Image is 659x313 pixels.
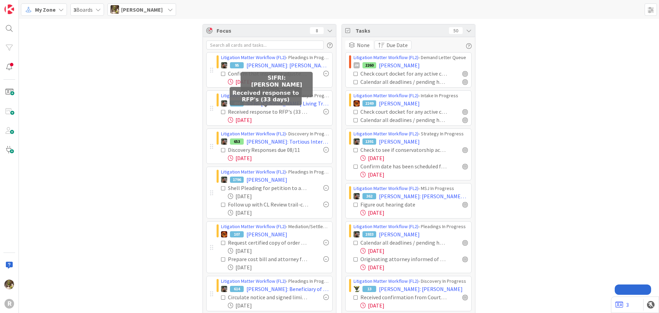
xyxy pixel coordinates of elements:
a: Litigation Matter Workflow (FL2) [221,54,286,60]
div: 1796 [230,177,244,183]
img: DG [111,5,119,14]
a: Litigation Matter Workflow (FL2) [221,131,286,137]
div: R [4,299,14,309]
div: [DATE] [360,247,468,255]
div: [DATE] [228,301,329,310]
div: › Discovery In Progress [221,92,329,99]
a: Litigation Matter Workflow (FL2) [354,92,418,99]
input: Search all cards and tasks... [206,41,324,49]
div: Circulate notice and signed limited judgment to client and counsel [228,293,308,301]
div: Confirm that insurance adjuster has settlement offer [228,69,308,78]
div: 653 [230,138,244,145]
span: None [357,41,370,49]
div: › Discovery In Progress [221,130,329,137]
span: [PERSON_NAME]: [PERSON_NAME] Abuse Claim [379,192,468,200]
div: Received response to RFP's (33 days) [228,108,308,116]
a: 3 [615,301,629,309]
div: Calendar all deadlines / pending hearings / etc. Update "Next Deadline" field on this card [360,116,447,124]
div: › Mediation/Settlement in Progress [221,223,329,230]
div: 1391 [362,138,376,145]
div: › Pleadings In Progress [221,54,329,61]
div: Check court docket for any active cases: Pull all existing documents and put in case pleading fol... [360,108,447,116]
img: TR [354,100,360,107]
img: MW [221,138,227,145]
span: [PERSON_NAME] [379,99,420,108]
a: Litigation Matter Workflow (FL2) [354,223,418,230]
div: Prepare cost bill and attorney fee petition for the contract case pursuant to ORCP 68 - Deadline ... [228,255,308,263]
div: Shell Pleading for petition to approve of distribution - created by paralegal [228,184,308,192]
span: [PERSON_NAME] [246,176,287,184]
a: Litigation Matter Workflow (FL2) [354,185,418,191]
h5: SIFRI: [PERSON_NAME] Living Trust [243,75,310,94]
span: [PERSON_NAME]: Beneficiary of Estate [246,285,329,293]
img: MW [221,100,227,107]
span: [PERSON_NAME]: [PERSON_NAME] [379,285,463,293]
img: MW [221,62,227,68]
div: [DATE] [360,170,468,179]
a: Litigation Matter Workflow (FL2) [221,92,286,99]
div: 362 [362,193,376,199]
span: Tasks [356,26,446,35]
div: Check court docket for any active cases: Pull all existing documents and put in case pleading fol... [360,69,447,78]
img: MW [221,177,227,183]
span: [PERSON_NAME] [121,5,163,14]
div: › Intake In Progress [354,92,468,99]
div: Discovery Responses due 08/11 [228,146,308,154]
div: › Pleadings In Progress [354,223,468,230]
img: MW [354,231,360,237]
img: MW [354,193,360,199]
div: [DATE] [228,192,329,200]
div: 2260 [362,62,376,68]
div: Calendar all deadlines / pending hearings / etc. Update "Next Deadline" field on this card [360,238,447,247]
img: NC [354,286,360,292]
div: › Pleadings In Progress [221,278,329,285]
div: Originating attorney informed of client documents [360,255,447,263]
div: 95 [230,62,244,68]
div: 107 [230,231,244,237]
div: 1933 [362,231,376,237]
a: Litigation Matter Workflow (FL2) [354,131,418,137]
div: 50 [449,27,463,34]
a: Litigation Matter Workflow (FL2) [221,278,286,284]
span: [PERSON_NAME] [379,230,420,238]
div: Received confirmation from Court Reporter [360,293,447,301]
span: [PERSON_NAME]: [PERSON_NAME] [246,61,329,69]
div: [DATE] [228,116,329,124]
span: Boards [73,5,93,14]
div: [DATE] [360,301,468,310]
span: Focus [217,26,304,35]
div: 2249 [362,100,376,107]
div: [DATE] [228,247,329,255]
img: MW [221,286,227,292]
div: JM [354,62,360,68]
span: [PERSON_NAME] [246,230,287,238]
button: Due Date [374,41,412,49]
div: › Discovery In Progress [354,278,468,285]
span: [PERSON_NAME] [379,61,420,69]
div: Check to see if conservatorship accounting has been filed (checked 7/30) [360,146,447,154]
div: › Demand Letter Queue [354,54,468,61]
div: › Pleadings In Progress [221,168,329,176]
span: [PERSON_NAME] [379,137,420,146]
div: › Strategy In Progress [354,130,468,137]
div: [DATE] [360,209,468,217]
span: Due Date [386,41,408,49]
div: [DATE] [228,154,329,162]
div: [DATE] [228,209,329,217]
div: 614 [230,286,244,292]
div: [DATE] [228,78,329,86]
span: [PERSON_NAME]: Tortious Interference with Economic Relations [246,137,329,146]
a: Litigation Matter Workflow (FL2) [354,54,418,60]
img: TR [221,231,227,237]
div: › MSJ In Progress [354,185,468,192]
b: 3 [73,6,76,13]
a: Litigation Matter Workflow (FL2) [354,278,418,284]
img: DG [4,280,14,289]
a: Litigation Matter Workflow (FL2) [221,169,286,175]
div: Request certified copy of order and settlement agreement (see 8/10 email) [228,238,308,247]
div: [DATE] [360,154,468,162]
div: Calendar all deadlines / pending hearings / etc. Update "Next Deadline" field on this card [360,78,447,86]
div: [DATE] [228,263,329,271]
div: Figure out hearing date [360,200,436,209]
div: 8 [310,27,324,34]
